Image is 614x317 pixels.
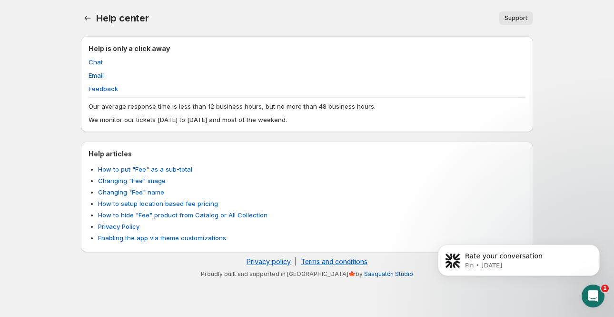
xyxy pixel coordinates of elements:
[81,11,94,25] a: Home
[98,223,139,230] a: Privacy Policy
[96,12,149,24] span: Help center
[89,72,104,79] a: Email
[98,165,192,173] a: How to put "Fee" as a sub-total
[89,44,525,53] h2: Help is only a click away
[83,81,124,96] button: Feedback
[89,84,118,93] span: Feedback
[499,11,533,25] button: Support
[424,225,614,291] iframe: Intercom notifications message
[301,257,367,266] a: Terms and conditions
[89,149,525,159] h2: Help articles
[98,234,226,242] a: Enabling the app via theme customizations
[89,57,103,67] span: Chat
[83,54,109,70] button: Chat
[98,188,164,196] a: Changing "Fee" name
[86,270,528,278] p: Proudly built and supported in [GEOGRAPHIC_DATA]🍁by
[98,211,267,219] a: How to hide "Fee" product from Catalog or All Collection
[582,285,604,307] iframe: Intercom live chat
[295,257,297,266] span: |
[89,115,525,124] p: We monitor our tickets [DATE] to [DATE] and most of the weekend.
[89,102,525,111] p: Our average response time is less than 12 business hours, but no more than 48 business hours.
[601,285,609,292] span: 1
[98,200,218,207] a: How to setup location based fee pricing
[98,177,166,184] a: Changing "Fee" image
[247,257,291,266] a: Privacy policy
[505,14,527,22] span: Support
[364,270,413,277] a: Sasquatch Studio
